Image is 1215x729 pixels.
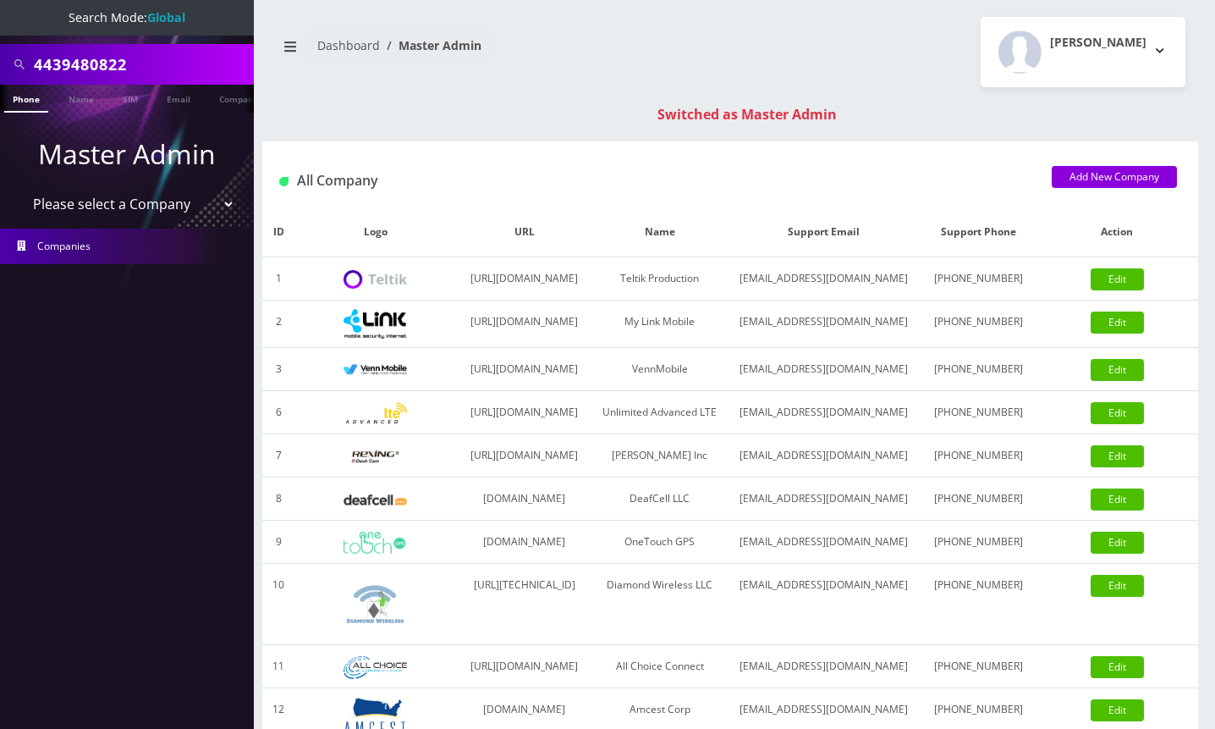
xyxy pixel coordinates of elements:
[592,391,726,434] td: Unlimited Advanced LTE
[262,348,294,391] td: 3
[921,521,1036,564] td: [PHONE_NUMBER]
[344,656,407,679] img: All Choice Connect
[592,521,726,564] td: OneTouch GPS
[456,301,592,348] td: [URL][DOMAIN_NAME]
[592,645,726,688] td: All Choice Connect
[262,478,294,521] td: 8
[344,532,407,554] img: OneTouch GPS
[456,391,592,434] td: [URL][DOMAIN_NAME]
[727,257,921,301] td: [EMAIL_ADDRESS][DOMAIN_NAME]
[921,564,1036,645] td: [PHONE_NUMBER]
[262,391,294,434] td: 6
[60,85,102,111] a: Name
[37,239,91,253] span: Companies
[262,434,294,478] td: 7
[727,301,921,348] td: [EMAIL_ADDRESS][DOMAIN_NAME]
[921,434,1036,478] td: [PHONE_NUMBER]
[456,521,592,564] td: [DOMAIN_NAME]
[456,645,592,688] td: [URL][DOMAIN_NAME]
[456,434,592,478] td: [URL][DOMAIN_NAME]
[921,207,1036,257] th: Support Phone
[456,348,592,391] td: [URL][DOMAIN_NAME]
[114,85,146,111] a: SIM
[727,207,921,257] th: Support Email
[921,478,1036,521] td: [PHONE_NUMBER]
[981,17,1185,87] button: [PERSON_NAME]
[456,478,592,521] td: [DOMAIN_NAME]
[294,207,456,257] th: Logo
[279,173,1026,189] h1: All Company
[1036,207,1198,257] th: Action
[34,48,250,80] input: Search All Companies
[158,85,199,111] a: Email
[69,9,185,25] span: Search Mode:
[262,521,294,564] td: 9
[262,564,294,645] td: 10
[921,645,1036,688] td: [PHONE_NUMBER]
[262,257,294,301] td: 1
[1091,359,1144,381] a: Edit
[147,9,185,25] strong: Global
[262,645,294,688] td: 11
[456,257,592,301] td: [URL][DOMAIN_NAME]
[727,348,921,391] td: [EMAIL_ADDRESS][DOMAIN_NAME]
[727,645,921,688] td: [EMAIL_ADDRESS][DOMAIN_NAME]
[279,104,1215,124] div: Switched as Master Admin
[921,301,1036,348] td: [PHONE_NUMBER]
[592,207,726,257] th: Name
[1091,312,1144,334] a: Edit
[1050,36,1146,50] h2: [PERSON_NAME]
[275,28,717,76] nav: breadcrumb
[1091,575,1144,597] a: Edit
[344,403,407,424] img: Unlimited Advanced LTE
[1091,532,1144,554] a: Edit
[921,391,1036,434] td: [PHONE_NUMBER]
[456,564,592,645] td: [URL][TECHNICAL_ID]
[592,348,726,391] td: VennMobile
[592,434,726,478] td: [PERSON_NAME] Inc
[727,564,921,645] td: [EMAIL_ADDRESS][DOMAIN_NAME]
[279,177,289,186] img: All Company
[262,301,294,348] td: 2
[592,301,726,348] td: My Link Mobile
[456,207,592,257] th: URL
[344,309,407,339] img: My Link Mobile
[1091,699,1144,721] a: Edit
[592,564,726,645] td: Diamond Wireless LLC
[921,348,1036,391] td: [PHONE_NUMBER]
[317,37,380,53] a: Dashboard
[1091,402,1144,424] a: Edit
[344,572,407,636] img: Diamond Wireless LLC
[727,521,921,564] td: [EMAIL_ADDRESS][DOMAIN_NAME]
[727,391,921,434] td: [EMAIL_ADDRESS][DOMAIN_NAME]
[727,434,921,478] td: [EMAIL_ADDRESS][DOMAIN_NAME]
[1091,268,1144,290] a: Edit
[727,478,921,521] td: [EMAIL_ADDRESS][DOMAIN_NAME]
[1091,489,1144,511] a: Edit
[592,257,726,301] td: Teltik Production
[921,257,1036,301] td: [PHONE_NUMBER]
[211,85,267,111] a: Company
[1091,656,1144,678] a: Edit
[4,85,48,113] a: Phone
[344,270,407,290] img: Teltik Production
[344,494,407,505] img: DeafCell LLC
[592,478,726,521] td: DeafCell LLC
[262,207,294,257] th: ID
[380,36,481,54] li: Master Admin
[344,364,407,376] img: VennMobile
[344,449,407,465] img: Rexing Inc
[1091,445,1144,467] a: Edit
[1052,166,1177,188] a: Add New Company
